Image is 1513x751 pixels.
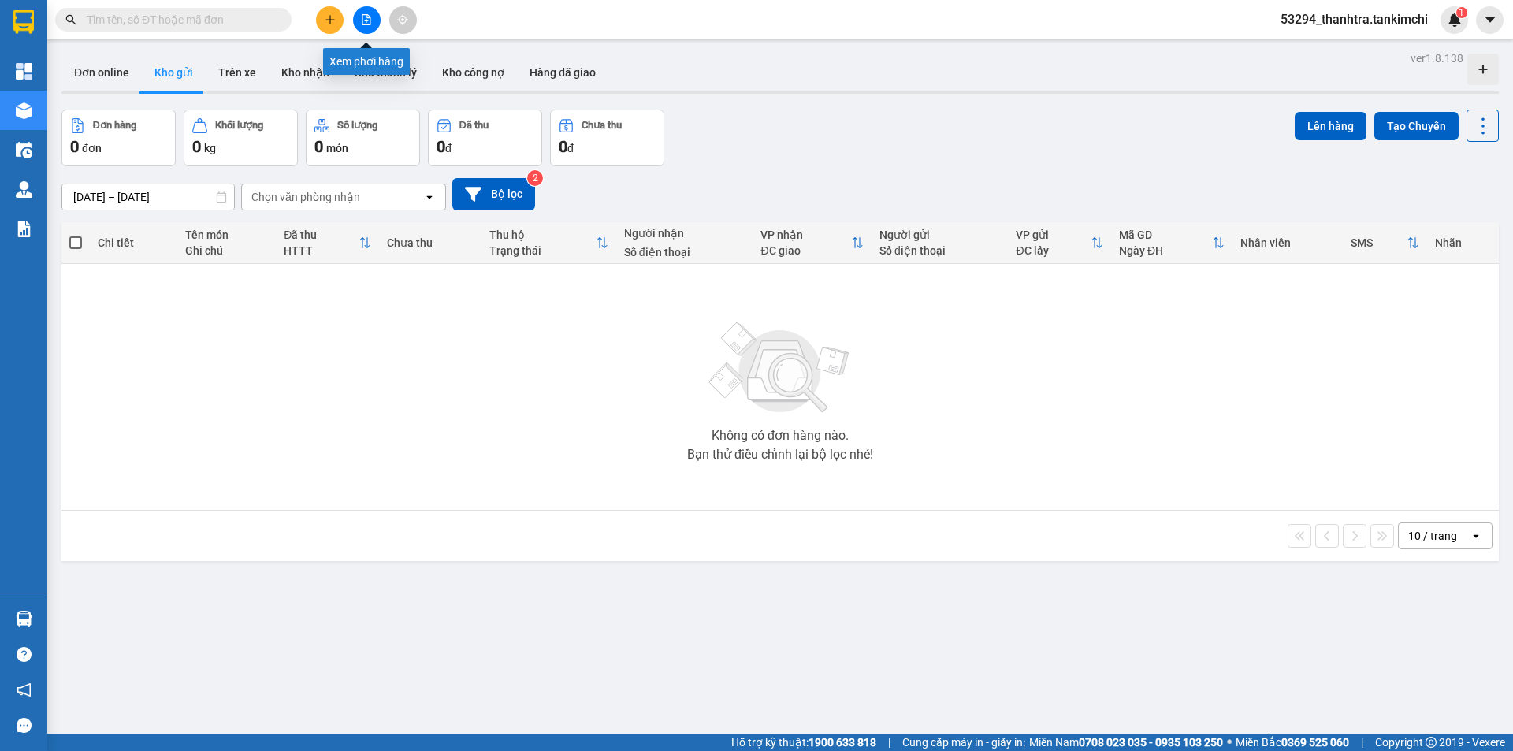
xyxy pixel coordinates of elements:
div: Chưa thu [582,120,622,131]
button: Khối lượng0kg [184,110,298,166]
span: aim [397,14,408,25]
button: Kho thanh lý [342,54,429,91]
div: ĐC giao [760,244,851,257]
span: đơn [82,142,102,154]
div: Số điện thoại [624,246,745,258]
img: icon-new-feature [1448,13,1462,27]
span: | [1361,734,1363,751]
div: Ngày ĐH [1119,244,1212,257]
button: Tạo Chuyến [1374,112,1459,140]
div: Chi tiết [98,236,169,249]
svg: open [1470,530,1482,542]
th: Toggle SortBy [1008,222,1110,264]
div: Tên món [185,229,268,241]
div: Không có đơn hàng nào. [712,429,849,442]
div: Bạn thử điều chỉnh lại bộ lọc nhé! [687,448,873,461]
button: caret-down [1476,6,1504,34]
div: Người gửi [879,229,1001,241]
button: Bộ lọc [452,178,535,210]
sup: 2 [527,170,543,186]
th: Toggle SortBy [1111,222,1232,264]
img: solution-icon [16,221,32,237]
img: warehouse-icon [16,181,32,198]
div: Đã thu [284,229,359,241]
th: Toggle SortBy [1343,222,1427,264]
img: warehouse-icon [16,102,32,119]
button: Lên hàng [1295,112,1366,140]
strong: 0708 023 035 - 0935 103 250 [1079,736,1223,749]
span: 1 [1459,7,1464,18]
button: Kho công nợ [429,54,517,91]
button: Kho nhận [269,54,342,91]
span: 0 [437,137,445,156]
div: Tạo kho hàng mới [1467,54,1499,85]
div: VP nhận [760,229,851,241]
div: Khối lượng [215,120,263,131]
div: Ghi chú [185,244,268,257]
th: Toggle SortBy [753,222,872,264]
button: Hàng đã giao [517,54,608,91]
span: Miền Bắc [1236,734,1349,751]
div: Đã thu [459,120,489,131]
input: Tìm tên, số ĐT hoặc mã đơn [87,11,273,28]
span: | [888,734,890,751]
span: 0 [559,137,567,156]
div: Nhãn [1435,236,1490,249]
span: đ [445,142,452,154]
span: kg [204,142,216,154]
th: Toggle SortBy [481,222,616,264]
span: Hỗ trợ kỹ thuật: [731,734,876,751]
button: Chưa thu0đ [550,110,664,166]
div: SMS [1351,236,1407,249]
span: message [17,718,32,733]
img: warehouse-icon [16,611,32,627]
span: ⚪️ [1227,739,1232,745]
button: Đã thu0đ [428,110,542,166]
div: 10 / trang [1408,528,1457,544]
div: Người nhận [624,227,745,240]
div: Trạng thái [489,244,596,257]
span: file-add [361,14,372,25]
span: search [65,14,76,25]
div: Chọn văn phòng nhận [251,189,360,205]
div: ver 1.8.138 [1411,50,1463,67]
div: HTTT [284,244,359,257]
div: Thu hộ [489,229,596,241]
img: warehouse-icon [16,142,32,158]
button: Trên xe [206,54,269,91]
span: 0 [314,137,323,156]
span: Miền Nam [1029,734,1223,751]
div: VP gửi [1016,229,1090,241]
div: Mã GD [1119,229,1212,241]
div: Số điện thoại [879,244,1001,257]
sup: 1 [1456,7,1467,18]
div: ĐC lấy [1016,244,1090,257]
strong: 0369 525 060 [1281,736,1349,749]
span: 0 [192,137,201,156]
img: svg+xml;base64,PHN2ZyBjbGFzcz0ibGlzdC1wbHVnX19zdmciIHhtbG5zPSJodHRwOi8vd3d3LnczLm9yZy8yMDAwL3N2Zy... [701,313,859,423]
img: logo-vxr [13,10,34,34]
input: Select a date range. [62,184,234,210]
div: Đơn hàng [93,120,136,131]
span: copyright [1426,737,1437,748]
div: Chưa thu [387,236,474,249]
span: plus [325,14,336,25]
span: món [326,142,348,154]
div: Số lượng [337,120,377,131]
button: plus [316,6,344,34]
div: Nhân viên [1240,236,1335,249]
button: Đơn hàng0đơn [61,110,176,166]
button: file-add [353,6,381,34]
span: question-circle [17,647,32,662]
button: Kho gửi [142,54,206,91]
strong: 1900 633 818 [809,736,876,749]
span: Cung cấp máy in - giấy in: [902,734,1025,751]
span: 0 [70,137,79,156]
span: notification [17,682,32,697]
img: dashboard-icon [16,63,32,80]
span: 53294_thanhtra.tankimchi [1268,9,1441,29]
span: đ [567,142,574,154]
svg: open [423,191,436,203]
button: Đơn online [61,54,142,91]
button: aim [389,6,417,34]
